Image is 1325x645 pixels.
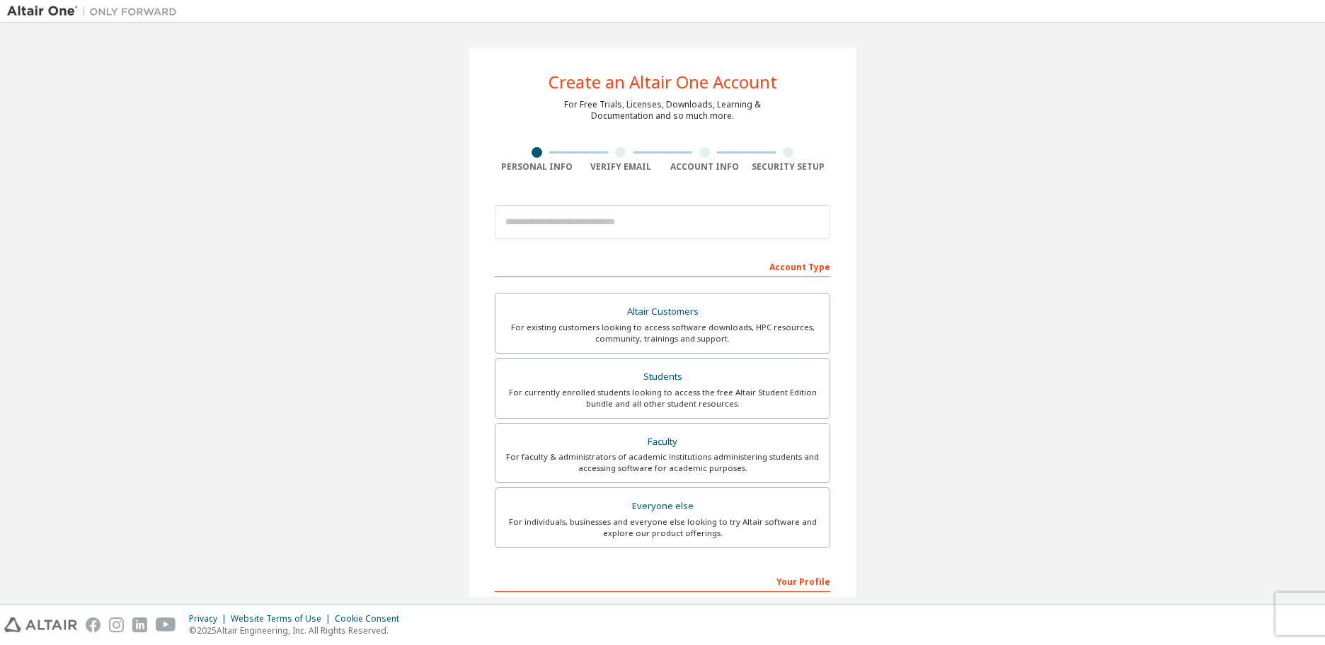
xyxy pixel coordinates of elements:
[504,322,821,344] div: For existing customers looking to access software downloads, HPC resources, community, trainings ...
[549,74,777,91] div: Create an Altair One Account
[132,617,147,632] img: linkedin.svg
[335,613,408,624] div: Cookie Consent
[504,516,821,539] div: For individuals, businesses and everyone else looking to try Altair software and explore our prod...
[109,617,124,632] img: instagram.svg
[564,99,761,122] div: For Free Trials, Licenses, Downloads, Learning & Documentation and so much more.
[662,161,747,173] div: Account Info
[86,617,101,632] img: facebook.svg
[504,387,821,409] div: For currently enrolled students looking to access the free Altair Student Edition bundle and all ...
[495,161,579,173] div: Personal Info
[7,4,184,18] img: Altair One
[189,624,408,637] p: © 2025 Altair Engineering, Inc. All Rights Reserved.
[504,432,821,452] div: Faculty
[504,451,821,474] div: For faculty & administrators of academic institutions administering students and accessing softwa...
[579,161,663,173] div: Verify Email
[504,302,821,322] div: Altair Customers
[504,496,821,516] div: Everyone else
[504,367,821,387] div: Students
[495,255,830,277] div: Account Type
[495,569,830,592] div: Your Profile
[4,617,77,632] img: altair_logo.svg
[231,613,335,624] div: Website Terms of Use
[189,613,231,624] div: Privacy
[747,161,831,173] div: Security Setup
[156,617,176,632] img: youtube.svg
